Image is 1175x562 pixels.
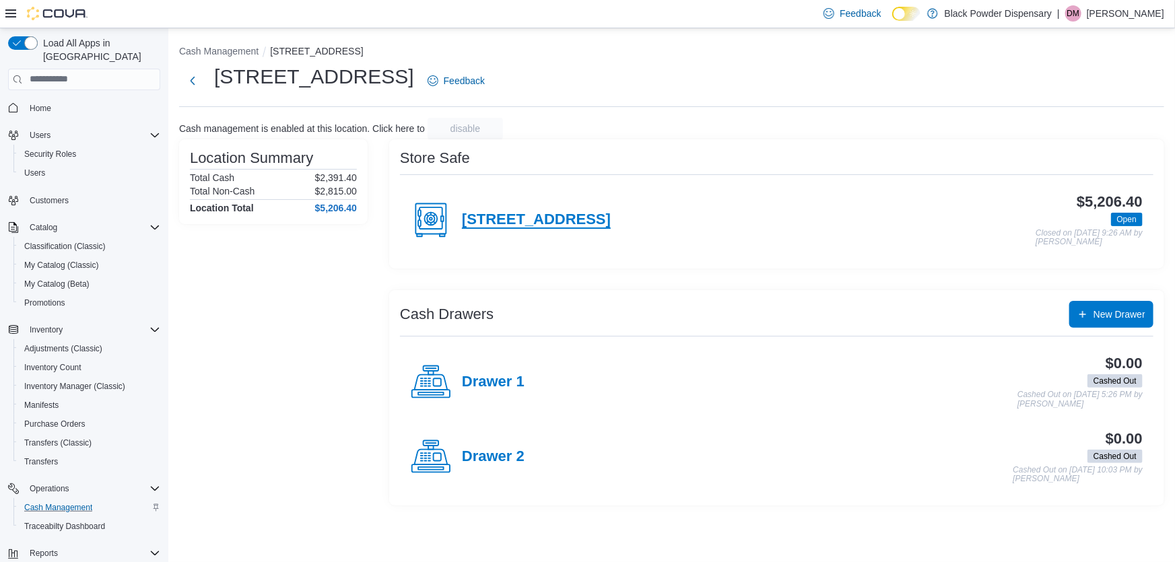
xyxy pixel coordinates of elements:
[19,454,160,470] span: Transfers
[214,63,414,90] h1: [STREET_ADDRESS]
[19,341,160,357] span: Adjustments (Classic)
[19,397,160,413] span: Manifests
[30,483,69,494] span: Operations
[19,165,160,181] span: Users
[1057,5,1060,22] p: |
[30,130,51,141] span: Users
[19,518,110,534] a: Traceabilty Dashboard
[179,123,425,134] p: Cash management is enabled at this location. Click here to
[30,103,51,114] span: Home
[19,435,160,451] span: Transfers (Classic)
[13,396,166,415] button: Manifests
[3,126,166,145] button: Users
[24,100,57,116] a: Home
[1067,5,1080,22] span: DM
[1094,450,1137,462] span: Cashed Out
[24,297,65,308] span: Promotions
[24,127,56,143] button: Users
[24,279,90,289] span: My Catalog (Beta)
[19,146,81,162] a: Security Roles
[24,481,160,497] span: Operations
[1036,229,1143,247] p: Closed on [DATE] 9:26 AM by [PERSON_NAME]
[19,359,87,376] a: Inventory Count
[190,150,313,166] h3: Location Summary
[400,306,494,322] h3: Cash Drawers
[13,358,166,377] button: Inventory Count
[315,186,357,197] p: $2,815.00
[190,172,234,183] h6: Total Cash
[24,419,86,429] span: Purchase Orders
[1094,308,1145,321] span: New Drawer
[1094,375,1137,387] span: Cashed Out
[19,295,160,311] span: Promotions
[24,381,125,392] span: Inventory Manager (Classic)
[30,222,57,233] span: Catalog
[19,238,160,254] span: Classification (Classic)
[190,203,254,213] h4: Location Total
[462,211,611,229] h4: [STREET_ADDRESS]
[1087,374,1143,388] span: Cashed Out
[892,7,920,21] input: Dark Mode
[19,518,160,534] span: Traceabilty Dashboard
[13,275,166,293] button: My Catalog (Beta)
[24,456,58,467] span: Transfers
[24,127,160,143] span: Users
[3,479,166,498] button: Operations
[24,192,74,209] a: Customers
[3,218,166,237] button: Catalog
[270,46,363,57] button: [STREET_ADDRESS]
[24,322,160,338] span: Inventory
[19,499,98,516] a: Cash Management
[24,260,99,271] span: My Catalog (Classic)
[19,341,108,357] a: Adjustments (Classic)
[24,343,102,354] span: Adjustments (Classic)
[24,521,105,532] span: Traceabilty Dashboard
[24,241,106,252] span: Classification (Classic)
[24,545,63,561] button: Reports
[1106,431,1143,447] h3: $0.00
[3,320,166,339] button: Inventory
[19,276,95,292] a: My Catalog (Beta)
[1017,390,1143,409] p: Cashed Out on [DATE] 5:26 PM by [PERSON_NAME]
[13,145,166,164] button: Security Roles
[190,186,255,197] h6: Total Non-Cash
[24,219,160,236] span: Catalog
[24,192,160,209] span: Customers
[1106,355,1143,372] h3: $0.00
[24,545,160,561] span: Reports
[13,256,166,275] button: My Catalog (Classic)
[19,238,111,254] a: Classification (Classic)
[24,100,160,116] span: Home
[19,435,97,451] a: Transfers (Classic)
[13,339,166,358] button: Adjustments (Classic)
[19,276,160,292] span: My Catalog (Beta)
[19,416,160,432] span: Purchase Orders
[1117,213,1137,225] span: Open
[462,448,525,466] h4: Drawer 2
[13,517,166,536] button: Traceabilty Dashboard
[24,168,45,178] span: Users
[19,295,71,311] a: Promotions
[24,219,63,236] button: Catalog
[19,499,160,516] span: Cash Management
[3,190,166,210] button: Customers
[1111,213,1143,226] span: Open
[19,397,64,413] a: Manifests
[13,377,166,396] button: Inventory Manager (Classic)
[19,416,91,432] a: Purchase Orders
[38,36,160,63] span: Load All Apps in [GEOGRAPHIC_DATA]
[179,46,259,57] button: Cash Management
[450,122,480,135] span: disable
[19,165,51,181] a: Users
[1087,5,1164,22] p: [PERSON_NAME]
[24,362,81,373] span: Inventory Count
[27,7,88,20] img: Cova
[13,433,166,452] button: Transfers (Classic)
[19,257,104,273] a: My Catalog (Classic)
[30,548,58,559] span: Reports
[24,322,68,338] button: Inventory
[179,44,1164,61] nav: An example of EuiBreadcrumbs
[30,324,63,335] span: Inventory
[19,378,160,394] span: Inventory Manager (Classic)
[24,437,92,448] span: Transfers (Classic)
